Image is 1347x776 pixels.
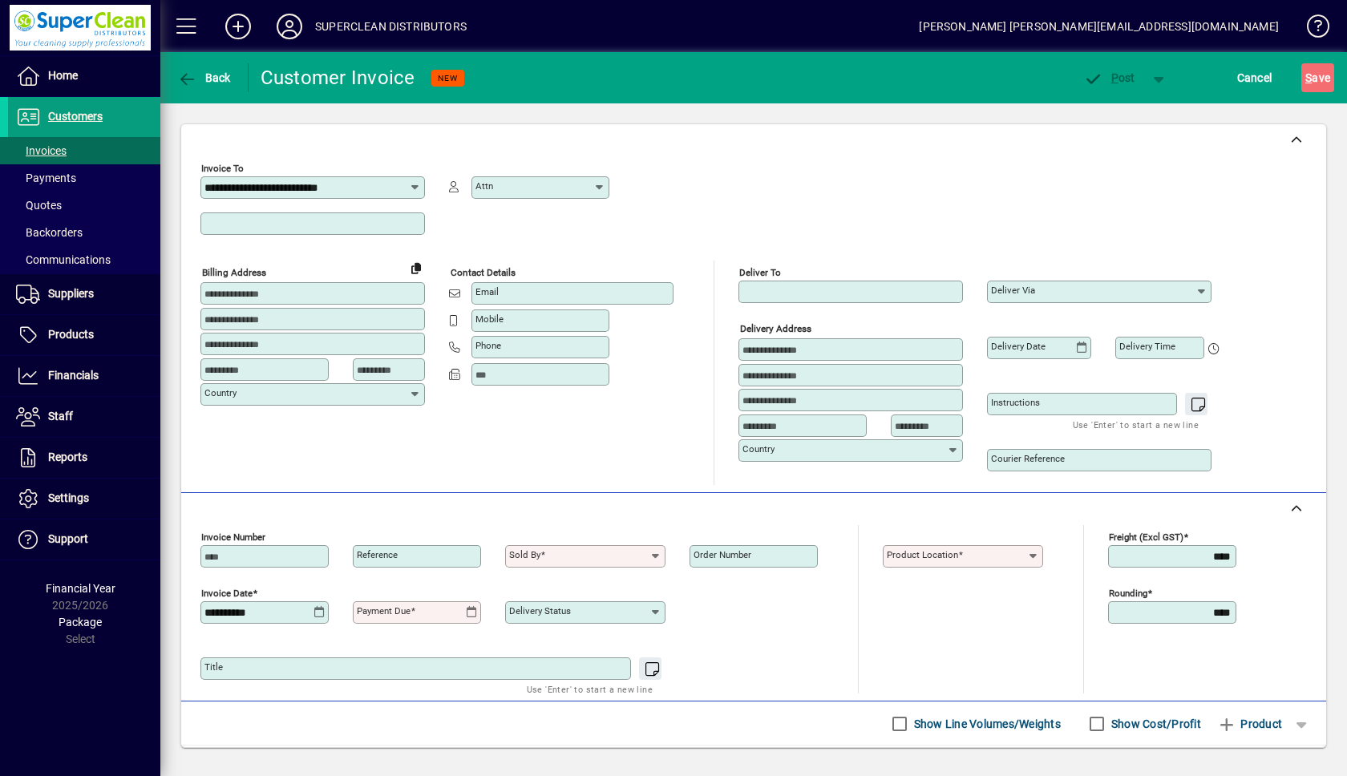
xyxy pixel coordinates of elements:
[438,73,458,83] span: NEW
[8,56,160,96] a: Home
[16,172,76,184] span: Payments
[177,71,231,84] span: Back
[694,549,751,560] mat-label: Order number
[48,491,89,504] span: Settings
[1108,716,1201,732] label: Show Cost/Profit
[8,274,160,314] a: Suppliers
[8,438,160,478] a: Reports
[403,255,429,281] button: Copy to Delivery address
[201,163,244,174] mat-label: Invoice To
[204,387,237,398] mat-label: Country
[1217,711,1282,737] span: Product
[48,69,78,82] span: Home
[1295,3,1327,55] a: Knowledge Base
[204,661,223,673] mat-label: Title
[201,588,253,599] mat-label: Invoice date
[1305,65,1330,91] span: ave
[16,199,62,212] span: Quotes
[991,453,1065,464] mat-label: Courier Reference
[8,356,160,396] a: Financials
[8,519,160,560] a: Support
[1109,588,1147,599] mat-label: Rounding
[59,616,102,628] span: Package
[1237,65,1272,91] span: Cancel
[919,14,1279,39] div: [PERSON_NAME] [PERSON_NAME][EMAIL_ADDRESS][DOMAIN_NAME]
[48,110,103,123] span: Customers
[201,531,265,543] mat-label: Invoice number
[8,137,160,164] a: Invoices
[1073,415,1199,434] mat-hint: Use 'Enter' to start a new line
[16,144,67,157] span: Invoices
[1109,531,1183,543] mat-label: Freight (excl GST)
[887,549,958,560] mat-label: Product location
[739,267,781,278] mat-label: Deliver To
[264,12,315,41] button: Profile
[8,219,160,246] a: Backorders
[1075,63,1143,92] button: Post
[212,12,264,41] button: Add
[475,313,504,325] mat-label: Mobile
[1209,709,1290,738] button: Product
[742,443,775,455] mat-label: Country
[911,716,1061,732] label: Show Line Volumes/Weights
[261,65,415,91] div: Customer Invoice
[315,14,467,39] div: SUPERCLEAN DISTRIBUTORS
[48,451,87,463] span: Reports
[991,397,1040,408] mat-label: Instructions
[357,549,398,560] mat-label: Reference
[16,253,111,266] span: Communications
[173,63,235,92] button: Back
[1083,71,1135,84] span: ost
[8,397,160,437] a: Staff
[475,340,501,351] mat-label: Phone
[509,605,571,616] mat-label: Delivery status
[160,63,249,92] app-page-header-button: Back
[16,226,83,239] span: Backorders
[475,286,499,297] mat-label: Email
[1305,71,1312,84] span: S
[991,341,1046,352] mat-label: Delivery date
[991,285,1035,296] mat-label: Deliver via
[48,369,99,382] span: Financials
[8,164,160,192] a: Payments
[1119,341,1175,352] mat-label: Delivery time
[475,180,493,192] mat-label: Attn
[357,605,411,616] mat-label: Payment due
[8,479,160,519] a: Settings
[46,582,115,595] span: Financial Year
[1111,71,1118,84] span: P
[48,532,88,545] span: Support
[1301,63,1334,92] button: Save
[1233,63,1276,92] button: Cancel
[8,192,160,219] a: Quotes
[8,246,160,273] a: Communications
[527,680,653,698] mat-hint: Use 'Enter' to start a new line
[48,328,94,341] span: Products
[8,315,160,355] a: Products
[48,287,94,300] span: Suppliers
[48,410,73,422] span: Staff
[509,549,540,560] mat-label: Sold by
